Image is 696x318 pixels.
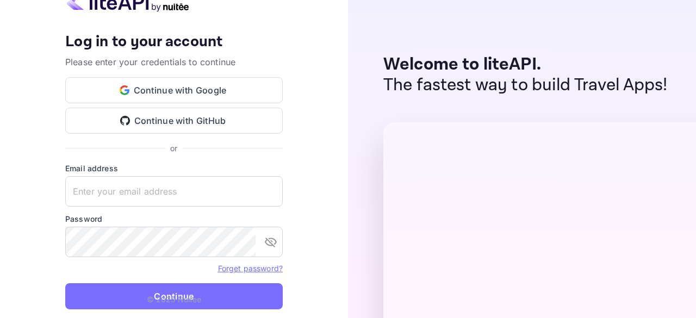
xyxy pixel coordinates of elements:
[65,108,283,134] button: Continue with GitHub
[65,283,283,309] button: Continue
[65,176,283,207] input: Enter your email address
[260,231,282,253] button: toggle password visibility
[65,33,283,52] h4: Log in to your account
[65,213,283,225] label: Password
[218,263,283,273] a: Forget password?
[383,75,668,96] p: The fastest way to build Travel Apps!
[218,264,283,273] a: Forget password?
[65,77,283,103] button: Continue with Google
[65,55,283,68] p: Please enter your credentials to continue
[147,294,202,305] p: © 2025 Nuitee
[65,163,283,174] label: Email address
[383,54,668,75] p: Welcome to liteAPI.
[170,142,177,154] p: or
